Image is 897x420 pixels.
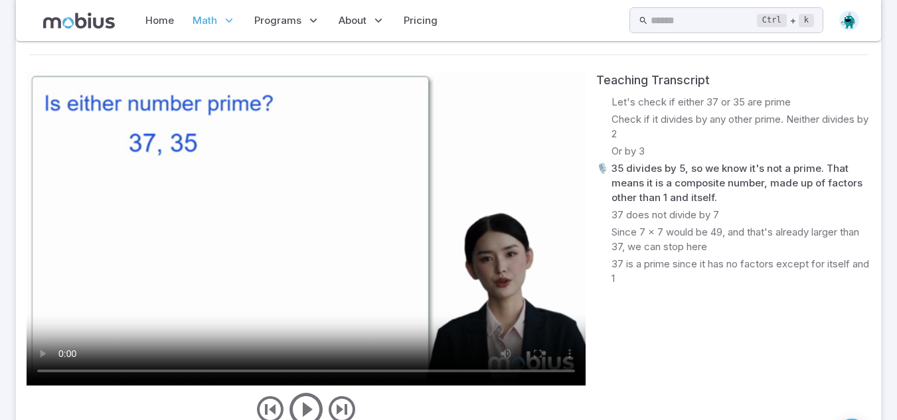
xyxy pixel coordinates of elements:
p: 37 is a prime since it has no factors except for itself and 1 [612,257,870,286]
a: Home [141,5,178,36]
span: Programs [254,13,301,28]
div: Teaching Transcript [596,71,870,90]
kbd: k [799,14,814,27]
span: Math [193,13,217,28]
img: octagon.svg [839,11,859,31]
a: Pricing [400,5,442,36]
kbd: Ctrl [757,14,787,27]
span: About [339,13,367,28]
div: + [757,13,814,29]
p: 🎙️ [596,161,609,205]
p: Since 7 x 7 would be 49, and that's already larger than 37, we can stop here [612,225,870,254]
p: Or by 3 [612,144,645,159]
p: Let's check if either 37 or 35 are prime [612,95,791,109]
p: Check if it divides by any other prime. Neither divides by 2 [612,112,870,141]
p: 37 does not divide by 7 [612,208,719,222]
p: 35 divides by 5, so we know it's not a prime. That means it is a composite number, made up of fac... [612,161,870,205]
